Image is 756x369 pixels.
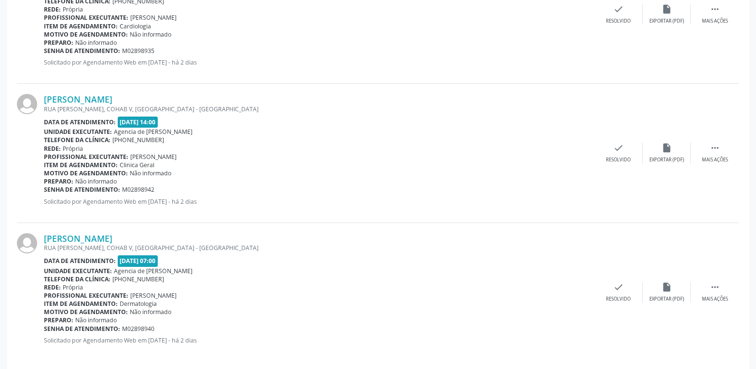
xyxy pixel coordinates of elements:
[44,105,594,113] div: RUA [PERSON_NAME], COHAB V, [GEOGRAPHIC_DATA] - [GEOGRAPHIC_DATA]
[649,296,684,303] div: Exportar (PDF)
[130,169,171,177] span: Não informado
[130,291,177,300] span: [PERSON_NAME]
[710,143,720,153] i: 
[606,18,631,25] div: Resolvido
[613,282,624,292] i: check
[44,291,128,300] b: Profissional executante:
[613,143,624,153] i: check
[44,316,73,324] b: Preparo:
[130,30,171,39] span: Não informado
[44,13,128,22] b: Profissional executante:
[44,47,120,55] b: Senha de atendimento:
[44,22,118,30] b: Item de agendamento:
[44,267,112,275] b: Unidade executante:
[44,185,120,194] b: Senha de atendimento:
[606,157,631,163] div: Resolvido
[17,233,37,253] img: img
[63,5,83,13] span: Própria
[130,13,177,22] span: [PERSON_NAME]
[44,169,128,177] b: Motivo de agendamento:
[44,161,118,169] b: Item de agendamento:
[75,316,117,324] span: Não informado
[710,4,720,14] i: 
[44,336,594,344] p: Solicitado por Agendamento Web em [DATE] - há 2 dias
[44,118,116,126] b: Data de atendimento:
[114,267,192,275] span: Agencia de [PERSON_NAME]
[44,275,110,283] b: Telefone da clínica:
[44,233,112,244] a: [PERSON_NAME]
[44,300,118,308] b: Item de agendamento:
[112,275,164,283] span: [PHONE_NUMBER]
[44,198,594,206] p: Solicitado por Agendamento Web em [DATE] - há 2 dias
[661,282,672,292] i: insert_drive_file
[44,283,61,291] b: Rede:
[63,145,83,153] span: Própria
[120,22,151,30] span: Cardiologia
[63,283,83,291] span: Própria
[75,177,117,185] span: Não informado
[112,136,164,144] span: [PHONE_NUMBER]
[122,47,154,55] span: M02898935
[613,4,624,14] i: check
[44,325,120,333] b: Senha de atendimento:
[661,143,672,153] i: insert_drive_file
[44,5,61,13] b: Rede:
[44,244,594,252] div: RUA [PERSON_NAME], COHAB V, [GEOGRAPHIC_DATA] - [GEOGRAPHIC_DATA]
[44,30,128,39] b: Motivo de agendamento:
[702,18,728,25] div: Mais ações
[702,296,728,303] div: Mais ações
[44,177,73,185] b: Preparo:
[120,300,157,308] span: Dermatologia
[122,325,154,333] span: M02898940
[130,308,171,316] span: Não informado
[118,117,158,128] span: [DATE] 14:00
[44,257,116,265] b: Data de atendimento:
[44,136,110,144] b: Telefone da clínica:
[606,296,631,303] div: Resolvido
[122,185,154,194] span: M02898942
[710,282,720,292] i: 
[44,145,61,153] b: Rede:
[44,58,594,66] p: Solicitado por Agendamento Web em [DATE] - há 2 dias
[649,157,684,163] div: Exportar (PDF)
[44,94,112,105] a: [PERSON_NAME]
[44,308,128,316] b: Motivo de agendamento:
[661,4,672,14] i: insert_drive_file
[114,128,192,136] span: Agencia de [PERSON_NAME]
[120,161,154,169] span: Clinica Geral
[75,39,117,47] span: Não informado
[17,94,37,114] img: img
[702,157,728,163] div: Mais ações
[44,153,128,161] b: Profissional executante:
[44,128,112,136] b: Unidade executante:
[118,255,158,266] span: [DATE] 07:00
[44,39,73,47] b: Preparo:
[130,153,177,161] span: [PERSON_NAME]
[649,18,684,25] div: Exportar (PDF)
